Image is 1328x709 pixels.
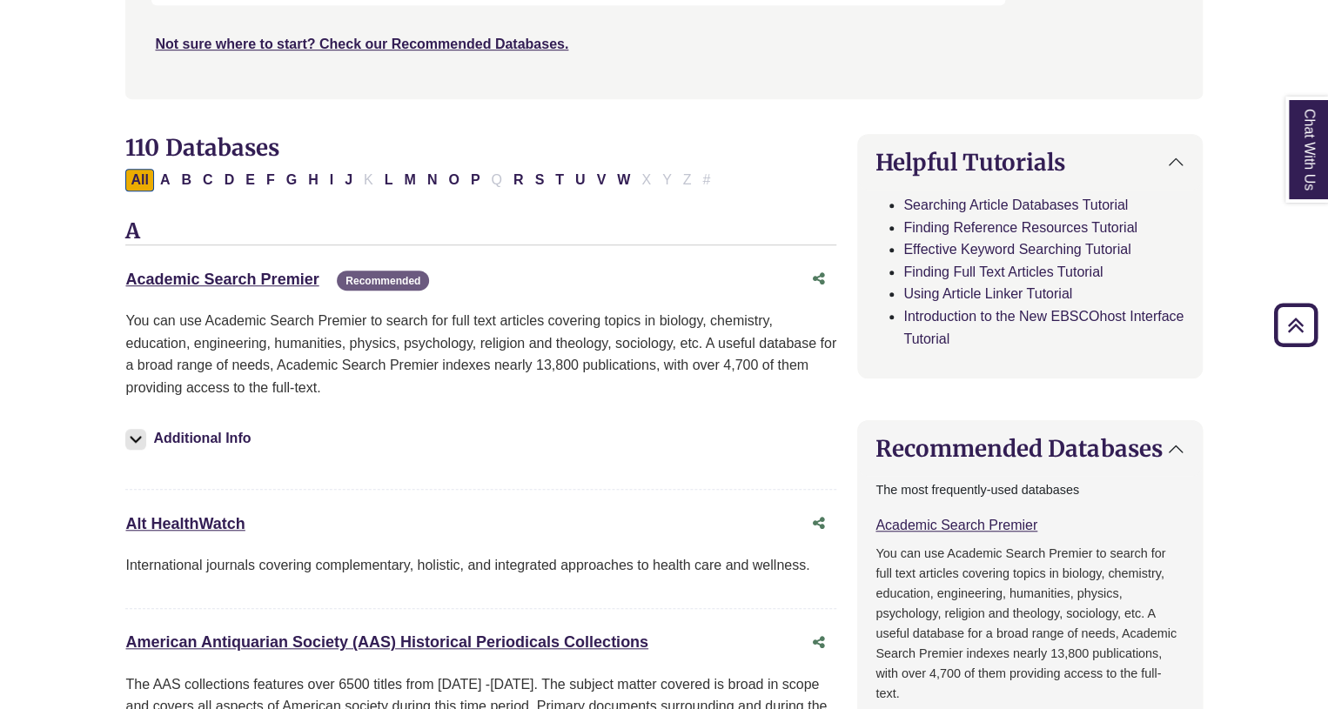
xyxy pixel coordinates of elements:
button: Filter Results V [591,169,611,191]
button: Filter Results S [529,169,549,191]
a: Finding Full Text Articles Tutorial [903,264,1103,279]
button: Filter Results A [155,169,176,191]
button: Filter Results C [198,169,218,191]
button: Filter Results N [422,169,443,191]
a: Academic Search Premier [125,271,319,288]
a: Using Article Linker Tutorial [903,286,1072,301]
a: Not sure where to start? Check our Recommended Databases. [155,37,568,51]
button: Additional Info [125,426,256,451]
button: Filter Results H [303,169,324,191]
button: Filter Results E [240,169,260,191]
a: Searching Article Databases Tutorial [903,197,1128,212]
p: International journals covering complementary, holistic, and integrated approaches to health care... [125,554,836,577]
button: Filter Results M [399,169,420,191]
button: Filter Results O [443,169,464,191]
button: Filter Results B [176,169,197,191]
button: Filter Results U [570,169,591,191]
button: Filter Results W [612,169,635,191]
p: You can use Academic Search Premier to search for full text articles covering topics in biology, ... [125,310,836,398]
button: All [125,169,153,191]
span: 110 Databases [125,133,278,162]
a: Academic Search Premier [875,518,1037,532]
button: Share this database [801,507,836,540]
a: Effective Keyword Searching Tutorial [903,242,1130,257]
button: Filter Results L [379,169,399,191]
a: Introduction to the New EBSCOhost Interface Tutorial [903,309,1184,346]
button: Share this database [801,263,836,296]
div: Alpha-list to filter by first letter of database name [125,171,717,186]
button: Filter Results G [281,169,302,191]
p: You can use Academic Search Premier to search for full text articles covering topics in biology, ... [875,544,1184,704]
a: American Antiquarian Society (AAS) Historical Periodicals Collections [125,633,648,651]
button: Filter Results D [219,169,240,191]
button: Filter Results R [508,169,529,191]
span: Recommended [337,271,429,291]
button: Filter Results I [325,169,339,191]
a: Back to Top [1268,313,1324,337]
button: Recommended Databases [858,421,1201,476]
button: Filter Results J [339,169,358,191]
button: Filter Results T [550,169,569,191]
h3: A [125,219,836,245]
button: Share this database [801,626,836,659]
p: The most frequently-used databases [875,480,1184,500]
button: Filter Results F [261,169,280,191]
button: Helpful Tutorials [858,135,1201,190]
button: Filter Results P [466,169,486,191]
a: Alt HealthWatch [125,515,245,532]
a: Finding Reference Resources Tutorial [903,220,1137,235]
